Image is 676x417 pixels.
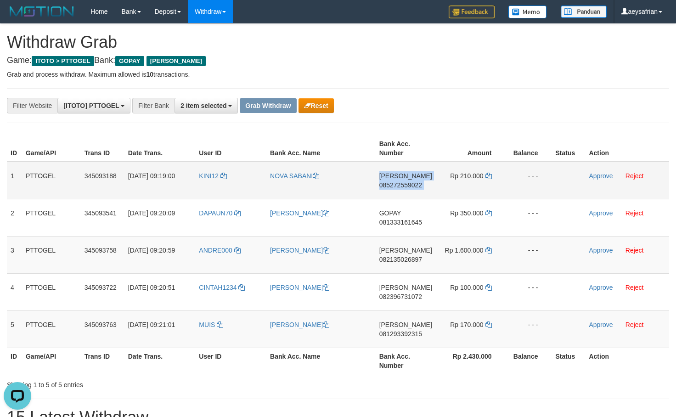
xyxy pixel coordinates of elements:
a: Approve [589,284,613,291]
td: PTTOGEL [22,310,81,348]
span: [DATE] 09:20:09 [128,209,175,217]
a: Copy 170000 to clipboard [485,321,492,328]
span: [PERSON_NAME] [146,56,206,66]
th: Date Trans. [124,135,196,162]
span: [ITOTO] PTTOGEL [63,102,119,109]
img: MOTION_logo.png [7,5,77,18]
span: Copy 081333161645 to clipboard [379,219,422,226]
td: - - - [506,199,552,236]
td: 2 [7,199,22,236]
a: MUIS [199,321,223,328]
span: 345093763 [84,321,117,328]
button: [ITOTO] PTTOGEL [57,98,130,113]
a: Copy 350000 to clipboard [485,209,492,217]
td: PTTOGEL [22,199,81,236]
td: PTTOGEL [22,236,81,273]
button: Grab Withdraw [240,98,296,113]
td: 1 [7,162,22,199]
span: Rp 1.600.000 [445,247,484,254]
td: 4 [7,273,22,310]
button: Open LiveChat chat widget [4,4,31,31]
th: Status [552,135,586,162]
a: Reject [625,284,644,291]
a: [PERSON_NAME] [270,321,329,328]
th: Amount [436,135,506,162]
div: Showing 1 to 5 of 5 entries [7,377,275,389]
a: Copy 100000 to clipboard [485,284,492,291]
a: Approve [589,247,613,254]
button: Reset [299,98,334,113]
h4: Game: Bank: [7,56,669,65]
a: [PERSON_NAME] [270,284,329,291]
th: Bank Acc. Number [376,348,436,374]
a: ANDRE000 [199,247,240,254]
span: Copy 082396731072 to clipboard [379,293,422,300]
img: Button%20Memo.svg [508,6,547,18]
a: [PERSON_NAME] [270,209,329,217]
span: [PERSON_NAME] [379,247,432,254]
a: DAPAUN70 [199,209,241,217]
th: Game/API [22,348,81,374]
th: Date Trans. [124,348,196,374]
span: Rp 350.000 [450,209,483,217]
td: 3 [7,236,22,273]
span: [DATE] 09:21:01 [128,321,175,328]
p: Grab and process withdraw. Maximum allowed is transactions. [7,70,669,79]
a: Copy 1600000 to clipboard [485,247,492,254]
th: Status [552,348,586,374]
span: 345093722 [84,284,117,291]
th: User ID [195,348,266,374]
th: Trans ID [81,135,124,162]
a: KINI12 [199,172,227,180]
td: - - - [506,273,552,310]
a: Approve [589,209,613,217]
span: ANDRE000 [199,247,232,254]
span: [PERSON_NAME] [379,172,432,180]
span: MUIS [199,321,215,328]
img: panduan.png [561,6,607,18]
td: - - - [506,236,552,273]
span: [PERSON_NAME] [379,321,432,328]
span: Rp 170.000 [450,321,483,328]
span: Rp 210.000 [450,172,483,180]
td: 5 [7,310,22,348]
th: ID [7,348,22,374]
span: Copy 081293392315 to clipboard [379,330,422,338]
span: 345093541 [84,209,117,217]
span: Copy 085272559022 to clipboard [379,181,422,189]
span: ITOTO > PTTOGEL [32,56,94,66]
th: Trans ID [81,348,124,374]
a: CINTAH1234 [199,284,245,291]
td: PTTOGEL [22,273,81,310]
span: [DATE] 09:19:00 [128,172,175,180]
th: Game/API [22,135,81,162]
span: Rp 100.000 [450,284,483,291]
span: [DATE] 09:20:59 [128,247,175,254]
span: DAPAUN70 [199,209,232,217]
span: [PERSON_NAME] [379,284,432,291]
img: Feedback.jpg [449,6,495,18]
h1: Withdraw Grab [7,33,669,51]
span: 345093758 [84,247,117,254]
span: GOPAY [379,209,401,217]
div: Filter Website [7,98,57,113]
th: Balance [506,348,552,374]
td: PTTOGEL [22,162,81,199]
span: 2 item selected [180,102,226,109]
span: Copy 082135026897 to clipboard [379,256,422,263]
th: Action [585,348,669,374]
th: ID [7,135,22,162]
a: Copy 210000 to clipboard [485,172,492,180]
th: Action [585,135,669,162]
th: Balance [506,135,552,162]
a: Approve [589,172,613,180]
th: Bank Acc. Number [376,135,436,162]
span: CINTAH1234 [199,284,237,291]
span: [DATE] 09:20:51 [128,284,175,291]
a: Reject [625,172,644,180]
th: Rp 2.430.000 [436,348,506,374]
a: [PERSON_NAME] [270,247,329,254]
span: 345093188 [84,172,117,180]
strong: 10 [146,71,153,78]
a: Approve [589,321,613,328]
